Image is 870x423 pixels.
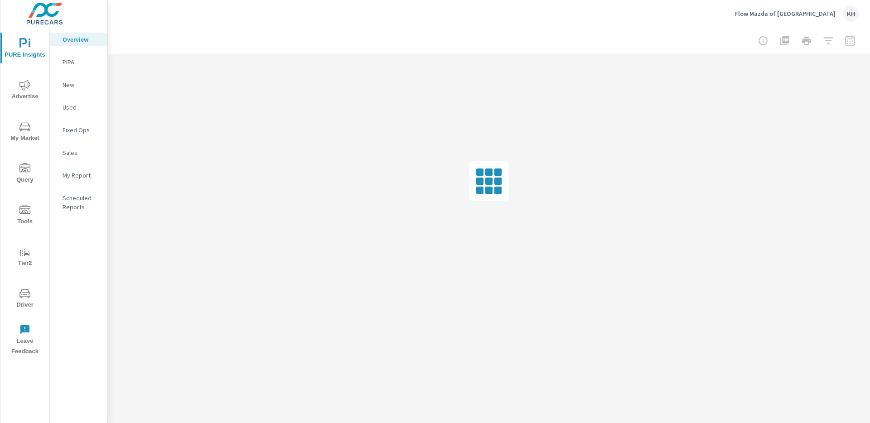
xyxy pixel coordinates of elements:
div: Scheduled Reports [50,191,107,214]
p: Used [63,103,100,112]
p: Overview [63,35,100,44]
div: New [50,78,107,91]
p: Sales [63,148,100,157]
p: Fixed Ops [63,125,100,135]
span: Tier2 [3,246,47,269]
p: Scheduled Reports [63,193,100,211]
span: Leave Feedback [3,324,47,357]
p: Flow Mazda of [GEOGRAPHIC_DATA] [735,10,836,18]
div: nav menu [0,27,49,361]
p: New [63,80,100,89]
div: Used [50,101,107,114]
div: KH [843,5,859,22]
span: Query [3,163,47,185]
div: PIPA [50,55,107,69]
div: Overview [50,33,107,46]
span: My Market [3,121,47,144]
p: My Report [63,171,100,180]
div: Fixed Ops [50,123,107,137]
p: PIPA [63,58,100,67]
div: Sales [50,146,107,159]
span: Advertise [3,80,47,102]
span: Driver [3,288,47,310]
span: PURE Insights [3,38,47,60]
span: Tools [3,205,47,227]
div: My Report [50,168,107,182]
